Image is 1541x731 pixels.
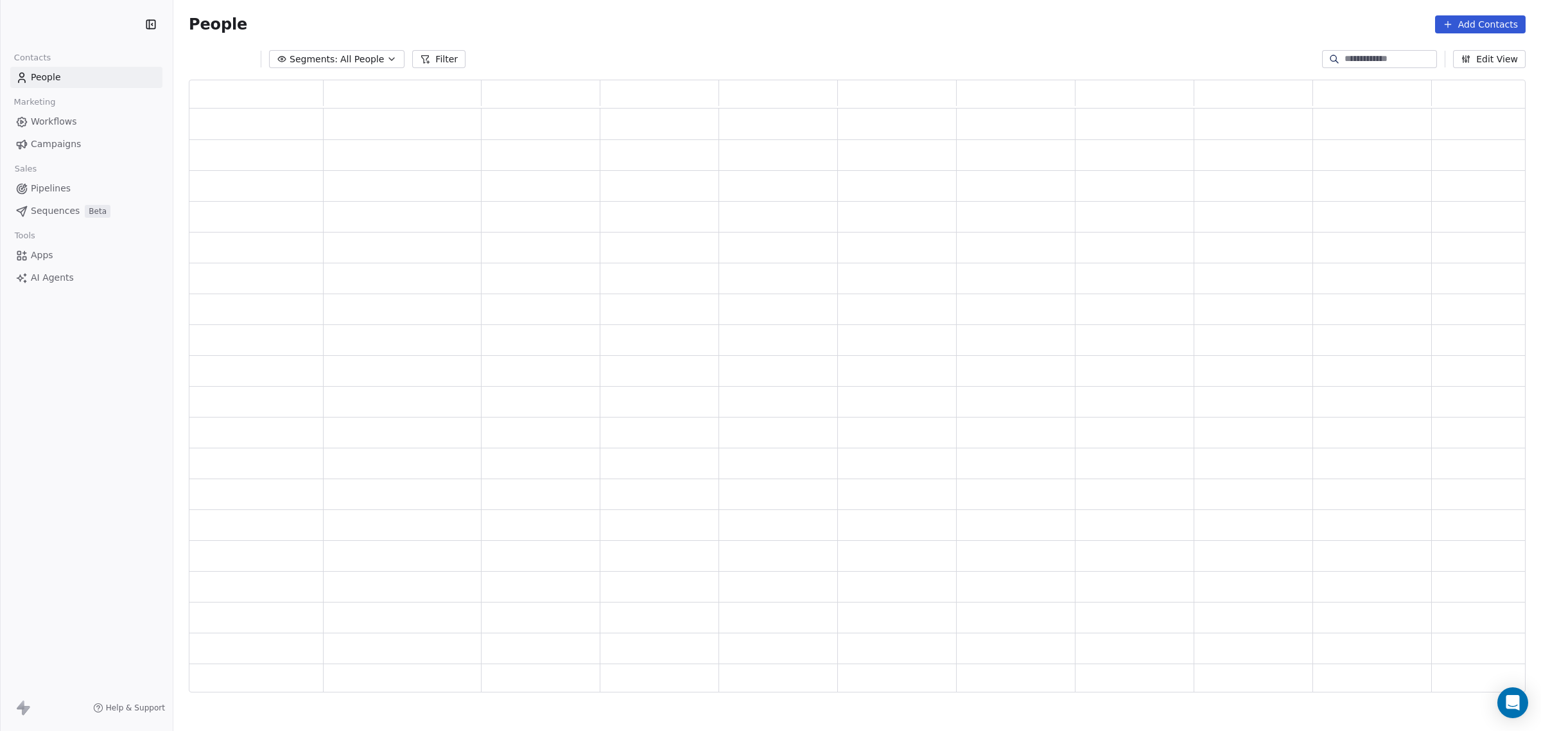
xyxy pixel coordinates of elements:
button: Edit View [1453,50,1526,68]
span: Sales [9,159,42,179]
button: Filter [412,50,466,68]
span: AI Agents [31,271,74,285]
span: Campaigns [31,137,81,151]
span: Apps [31,249,53,262]
span: People [189,15,247,34]
span: Segments: [290,53,338,66]
span: Marketing [8,92,61,112]
a: SequencesBeta [10,200,162,222]
a: AI Agents [10,267,162,288]
span: Workflows [31,115,77,128]
span: Help & Support [106,703,165,713]
span: Pipelines [31,182,71,195]
span: All People [340,53,384,66]
a: People [10,67,162,88]
span: Sequences [31,204,80,218]
a: Help & Support [93,703,165,713]
span: Contacts [8,48,57,67]
span: Tools [9,226,40,245]
a: Workflows [10,111,162,132]
span: Beta [85,205,110,218]
span: People [31,71,61,84]
a: Apps [10,245,162,266]
button: Add Contacts [1435,15,1526,33]
a: Campaigns [10,134,162,155]
a: Pipelines [10,178,162,199]
div: Open Intercom Messenger [1497,687,1528,718]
